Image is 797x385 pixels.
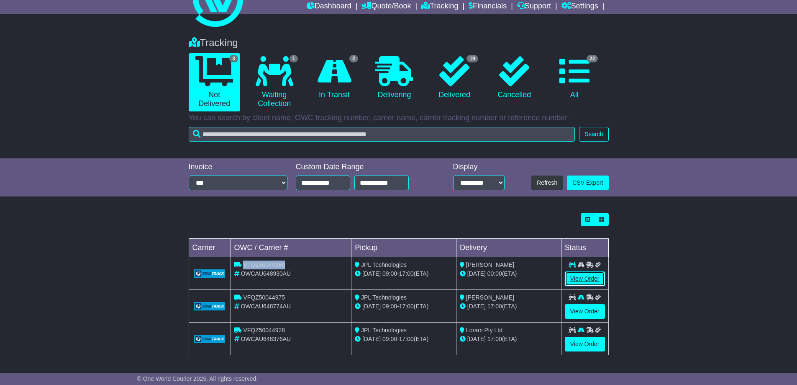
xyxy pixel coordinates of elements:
a: CSV Export [567,176,608,190]
span: OWCAU648930AU [241,270,291,277]
a: View Order [565,304,605,319]
span: VFQZ50044928 [243,327,285,333]
span: VFQZ50044989 [243,261,285,268]
div: (ETA) [460,302,558,311]
a: 3 Not Delivered [189,53,240,111]
div: - (ETA) [355,302,453,311]
td: Status [561,239,608,257]
p: You can search by client name, OWC tracking number, carrier name, carrier tracking number or refe... [189,114,609,123]
td: Delivery [456,239,561,257]
span: 00:00 [487,270,502,277]
button: Refresh [531,176,563,190]
span: VFQZ50044975 [243,294,285,301]
a: 2 In Transit [308,53,360,103]
a: Delivering [369,53,420,103]
img: GetCarrierServiceLogo [194,269,226,278]
img: GetCarrierServiceLogo [194,302,226,310]
span: 17:00 [399,270,414,277]
span: OWCAU648774AU [241,303,291,310]
div: Tracking [185,37,613,49]
div: (ETA) [460,335,558,344]
span: JPL Technologies [361,261,407,268]
a: 22 All [548,53,600,103]
span: 09:00 [382,303,397,310]
span: [DATE] [362,270,381,277]
span: 17:00 [399,303,414,310]
span: JPL Technologies [361,294,407,301]
span: [DATE] [362,336,381,342]
div: Invoice [189,163,287,172]
span: [DATE] [362,303,381,310]
button: Search [579,127,608,142]
div: Custom Date Range [296,163,430,172]
span: © One World Courier 2025. All rights reserved. [137,375,258,382]
a: Cancelled [489,53,540,103]
div: (ETA) [460,269,558,278]
span: 09:00 [382,270,397,277]
span: 17:00 [487,303,502,310]
span: [DATE] [467,270,486,277]
a: 1 Waiting Collection [249,53,300,111]
span: [DATE] [467,336,486,342]
a: View Order [565,271,605,286]
div: - (ETA) [355,269,453,278]
span: 17:00 [487,336,502,342]
span: 1 [290,55,298,62]
span: 17:00 [399,336,414,342]
a: 19 Delivered [428,53,480,103]
td: Pickup [351,239,456,257]
span: 19 [466,55,478,62]
td: OWC / Carrier # [231,239,351,257]
img: GetCarrierServiceLogo [194,335,226,343]
span: JPL Technologies [361,327,407,333]
span: 3 [229,55,238,62]
span: [DATE] [467,303,486,310]
span: [PERSON_NAME] [466,261,514,268]
span: 09:00 [382,336,397,342]
div: Display [453,163,505,172]
span: OWCAU648376AU [241,336,291,342]
span: 2 [349,55,358,62]
td: Carrier [189,239,231,257]
span: [PERSON_NAME] [466,294,514,301]
a: View Order [565,337,605,351]
div: - (ETA) [355,335,453,344]
span: 22 [587,55,598,62]
span: Loram Pty Ltd [466,327,502,333]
